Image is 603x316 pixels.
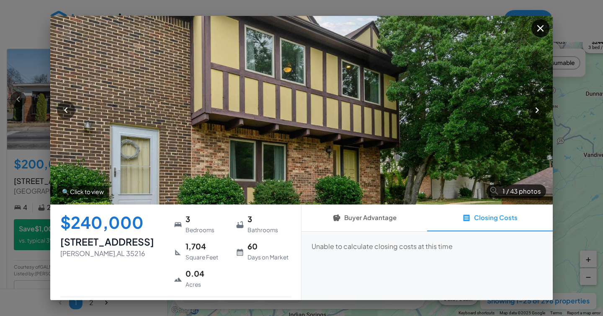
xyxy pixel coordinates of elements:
[497,186,546,196] span: 1 / 43 photos
[60,215,164,231] h4: $240,000
[312,242,453,251] p: Unable to calculate closing costs at this time
[60,236,164,247] h6: [STREET_ADDRESS]
[186,226,214,233] span: Bedrooms
[186,269,204,278] p: 0.04
[427,205,553,231] button: Closing Costs
[487,184,546,198] div: 1 / 43 photos
[186,242,218,251] p: 1,704
[186,281,201,288] span: Acres
[186,254,218,261] span: Square Feet
[247,254,289,261] span: Days on Market
[186,215,214,224] p: 3
[247,215,278,224] p: 3
[50,16,553,205] img: Property
[247,242,289,251] p: 60
[57,186,109,198] p: 🔍 Click to view
[247,226,278,233] span: Bathrooms
[301,205,427,231] button: Buyer Advantage
[60,249,164,259] p: [PERSON_NAME] , AL 35216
